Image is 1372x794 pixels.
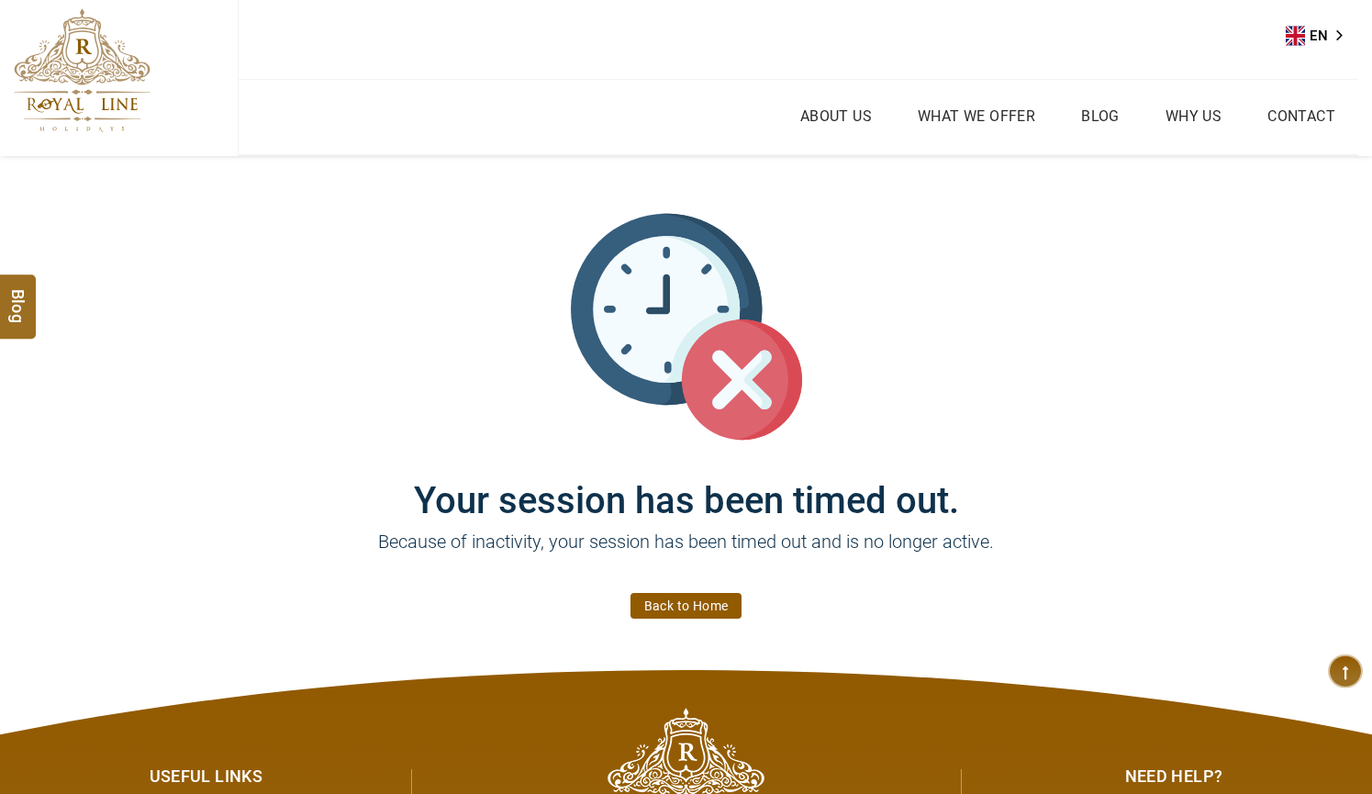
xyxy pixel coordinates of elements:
[796,103,876,129] a: About Us
[150,765,397,788] div: Useful Links
[1286,22,1355,50] a: EN
[571,211,802,442] img: session_time_out.svg
[136,442,1237,522] h1: Your session has been timed out.
[1076,103,1124,129] a: Blog
[1286,22,1355,50] div: Language
[1263,103,1340,129] a: Contact
[1286,22,1355,50] aside: Language selected: English
[913,103,1040,129] a: What we Offer
[6,289,30,305] span: Blog
[136,528,1237,583] p: Because of inactivity, your session has been timed out and is no longer active.
[630,593,742,619] a: Back to Home
[14,8,151,132] img: The Royal Line Holidays
[1161,103,1226,129] a: Why Us
[976,765,1223,788] div: Need Help?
